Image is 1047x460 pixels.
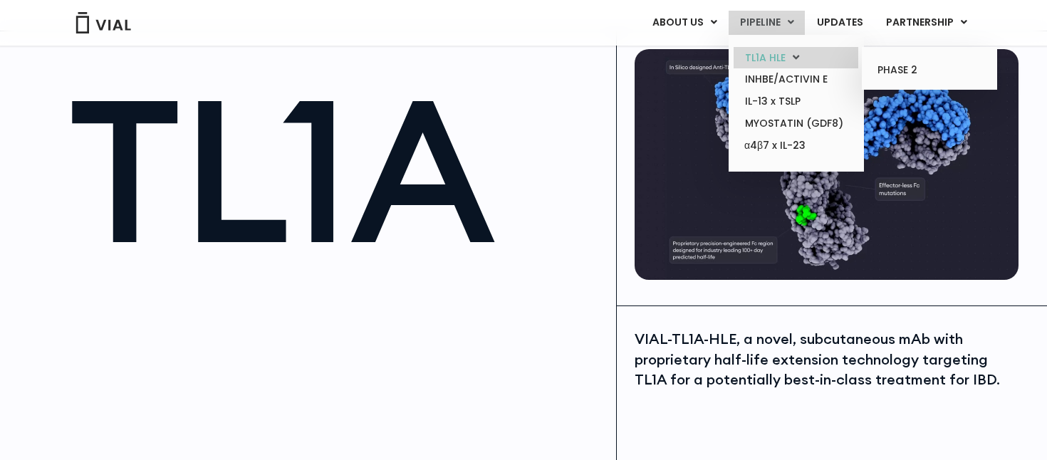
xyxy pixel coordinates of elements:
[734,135,858,157] a: α4β7 x IL-23
[806,11,874,35] a: UPDATES
[729,11,805,35] a: PIPELINEMenu Toggle
[635,329,1015,390] div: VIAL-TL1A-HLE, a novel, subcutaneous mAb with proprietary half-life extension technology targetin...
[68,70,602,269] h1: TL1A
[641,11,728,35] a: ABOUT USMenu Toggle
[875,11,979,35] a: PARTNERSHIPMenu Toggle
[867,59,991,82] a: PHASE 2
[734,90,858,113] a: IL-13 x TSLP
[734,47,858,69] a: TL1A HLEMenu Toggle
[75,12,132,33] img: Vial Logo
[635,49,1019,280] img: TL1A antibody diagram.
[734,68,858,90] a: INHBE/ACTIVIN E
[734,113,858,135] a: MYOSTATIN (GDF8)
